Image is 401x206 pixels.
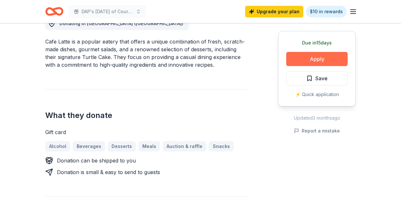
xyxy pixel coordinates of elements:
span: Save [315,74,328,83]
div: Cafe Latte is a popular eatery that offers a unique combination of fresh, scratch-made dishes, go... [45,38,247,69]
a: Home [45,4,63,19]
a: Auction & raffle [163,141,206,152]
a: $10 in rewards [306,6,347,17]
div: Updated 3 months ago [278,114,356,122]
a: Desserts [108,141,136,152]
div: ⚡️ Quick application [286,91,348,98]
button: DAP's [DATE] of Courage [69,5,146,18]
div: Gift card [45,128,247,136]
a: Beverages [73,141,105,152]
span: DAP's [DATE] of Courage [81,8,133,15]
button: Save [286,71,348,85]
a: Meals [138,141,160,152]
a: Upgrade your plan [245,6,303,17]
button: Report a mistake [294,127,340,135]
div: Donation is small & easy to send to guests [57,168,160,176]
a: Snacks [209,141,234,152]
div: Donation can be shipped to you [57,157,136,164]
a: Alcohol [45,141,70,152]
div: Due in 15 days [286,39,348,47]
button: Apply [286,52,348,66]
span: Donating in [GEOGRAPHIC_DATA] ([GEOGRAPHIC_DATA]) [60,21,183,26]
h2: What they donate [45,110,247,121]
